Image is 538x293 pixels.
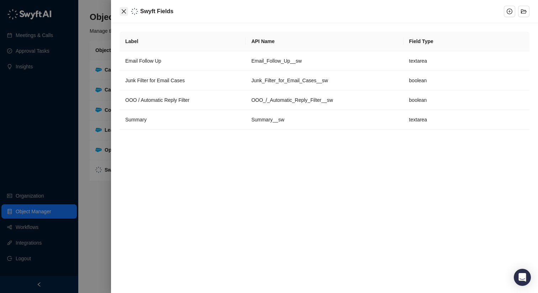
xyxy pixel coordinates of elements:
span: OOO / Automatic Reply Filter [125,97,190,103]
td: boolean [403,71,529,90]
div: Open Intercom Messenger [514,269,531,286]
span: Email Follow Up [125,58,161,64]
th: Label [120,32,246,51]
td: textarea [403,110,529,130]
span: Junk Filter for Email Cases [125,78,185,83]
td: Summary__sw [246,110,403,130]
th: Field Type [403,32,529,51]
span: close [121,9,127,14]
td: Email_Follow_Up__sw [246,51,403,71]
span: Summary [125,117,147,122]
button: Close [120,7,128,16]
th: API Name [246,32,403,51]
span: folder-open [521,9,527,14]
td: boolean [403,90,529,110]
td: Junk_Filter_for_Email_Cases__sw [246,71,403,90]
td: textarea [403,51,529,71]
span: plus-circle [507,9,512,14]
td: OOO_/_Automatic_Reply_Filter__sw [246,90,403,110]
img: Swyft Logo [131,8,138,15]
h5: Swyft Fields [140,7,173,16]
